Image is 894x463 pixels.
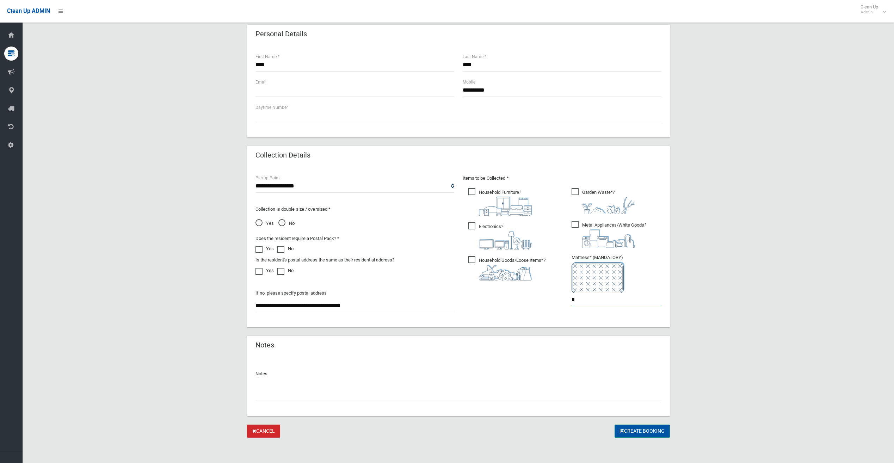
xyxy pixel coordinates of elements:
label: Yes [255,266,274,275]
label: No [277,266,294,275]
label: If no, please specify postal address [255,289,327,297]
span: Electronics [468,222,532,249]
span: Household Goods/Loose Items* [468,256,545,280]
a: Cancel [247,425,280,438]
img: 394712a680b73dbc3d2a6a3a7ffe5a07.png [479,231,532,249]
button: Create Booking [615,425,670,438]
label: Yes [255,245,274,253]
span: Garden Waste* [572,188,635,214]
p: Collection is double size / oversized * [255,205,454,214]
header: Notes [247,338,283,352]
img: 4fd8a5c772b2c999c83690221e5242e0.png [582,197,635,214]
span: Clean Up ADMIN [7,8,50,14]
span: Clean Up [857,4,885,15]
header: Personal Details [247,27,315,41]
i: ? [479,224,532,249]
small: Admin [861,10,878,15]
span: Mattress* (MANDATORY) [572,255,661,293]
img: b13cc3517677393f34c0a387616ef184.png [479,265,532,280]
img: aa9efdbe659d29b613fca23ba79d85cb.png [479,197,532,216]
label: No [277,245,294,253]
span: No [278,219,295,228]
p: Items to be Collected * [463,174,661,183]
i: ? [479,190,532,216]
span: Yes [255,219,274,228]
header: Collection Details [247,148,319,162]
p: Notes [255,370,661,378]
i: ? [479,258,545,280]
span: Metal Appliances/White Goods [572,221,646,248]
span: Household Furniture [468,188,532,216]
label: Does the resident require a Postal Pack? * [255,234,339,243]
i: ? [582,222,646,248]
label: Is the resident's postal address the same as their residential address? [255,256,394,264]
img: e7408bece873d2c1783593a074e5cb2f.png [572,262,624,293]
img: 36c1b0289cb1767239cdd3de9e694f19.png [582,229,635,248]
i: ? [582,190,635,214]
